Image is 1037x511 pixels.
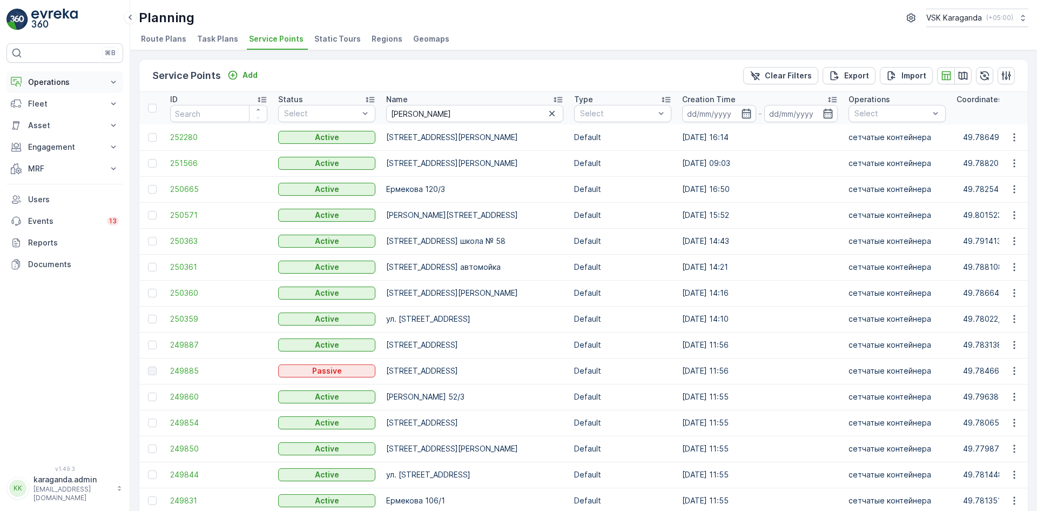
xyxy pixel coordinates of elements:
p: Operations [849,94,890,105]
td: Default [569,150,677,176]
td: сетчатыe контейнера [843,176,951,202]
button: Active [278,390,375,403]
button: Export [823,67,876,84]
td: сетчатыe контейнера [843,202,951,228]
p: Select [284,108,359,119]
a: Users [6,189,123,210]
a: 250571 [170,210,267,221]
a: 250361 [170,262,267,273]
button: VSK Karaganda(+05:00) [926,9,1028,27]
input: Search [386,105,563,122]
p: VSK Karaganda [926,12,982,23]
button: Operations [6,71,123,93]
p: ID [170,94,178,105]
p: Status [278,94,303,105]
p: Creation Time [682,94,736,105]
td: Default [569,436,677,462]
td: [STREET_ADDRESS][PERSON_NAME] [381,436,569,462]
p: Coordinates [957,94,1002,105]
button: Active [278,261,375,274]
button: Active [278,339,375,351]
td: [DATE] 11:56 [677,332,843,358]
td: [PERSON_NAME] 52/3 [381,384,569,410]
a: Events13 [6,210,123,232]
td: Default [569,358,677,384]
p: Active [315,262,339,273]
td: сетчатыe контейнера [843,358,951,384]
a: Reports [6,232,123,254]
td: Default [569,202,677,228]
td: Default [569,280,677,306]
a: 250359 [170,314,267,324]
p: Engagement [28,142,102,152]
td: [DATE] 09:03 [677,150,843,176]
p: Active [315,158,339,169]
td: сетчатыe контейнера [843,254,951,280]
div: Toggle Row Selected [148,237,157,245]
td: [DATE] 15:52 [677,202,843,228]
p: Service Points [152,68,221,83]
p: Active [315,391,339,402]
td: [DATE] 14:10 [677,306,843,332]
td: ул. [STREET_ADDRESS] [381,462,569,488]
button: Active [278,416,375,429]
p: Passive [312,366,342,376]
a: 250360 [170,288,267,298]
a: 249860 [170,391,267,402]
p: Fleet [28,98,102,109]
p: Asset [28,120,102,131]
p: Users [28,194,119,205]
img: logo_light-DOdMpM7g.png [31,9,78,30]
td: сетчатыe контейнера [843,306,951,332]
button: Active [278,131,375,144]
a: 252280 [170,132,267,143]
div: KK [9,480,26,497]
span: 251566 [170,158,267,169]
td: Default [569,306,677,332]
input: dd/mm/yyyy [764,105,838,122]
td: [DATE] 14:21 [677,254,843,280]
td: сетчатыe контейнера [843,436,951,462]
button: Active [278,442,375,455]
td: [DATE] 11:55 [677,436,843,462]
td: Default [569,176,677,202]
span: 249887 [170,340,267,350]
td: Default [569,254,677,280]
button: Clear Filters [743,67,818,84]
p: Documents [28,259,119,270]
p: Planning [139,9,194,26]
span: Service Points [249,34,304,44]
a: Documents [6,254,123,275]
td: сетчатыe контейнера [843,228,951,254]
p: Add [243,70,258,81]
button: Engagement [6,136,123,158]
span: 250363 [170,236,267,247]
button: Fleet [6,93,123,115]
a: 249885 [170,366,267,376]
td: [DATE] 11:56 [677,358,843,384]
td: [STREET_ADDRESS][PERSON_NAME] [381,150,569,176]
td: Default [569,332,677,358]
p: Operations [28,77,102,88]
a: 250665 [170,184,267,195]
button: Active [278,209,375,222]
td: [DATE] 11:55 [677,384,843,410]
p: Active [315,210,339,221]
span: Static Tours [314,34,361,44]
button: Active [278,235,375,248]
span: 249844 [170,469,267,480]
td: [STREET_ADDRESS][PERSON_NAME] [381,280,569,306]
td: [PERSON_NAME][STREET_ADDRESS] [381,202,569,228]
a: 249850 [170,443,267,454]
td: [DATE] 11:55 [677,410,843,436]
td: Default [569,228,677,254]
div: Toggle Row Selected [148,159,157,168]
span: Route Plans [141,34,186,44]
p: Active [315,443,339,454]
td: Default [569,384,677,410]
